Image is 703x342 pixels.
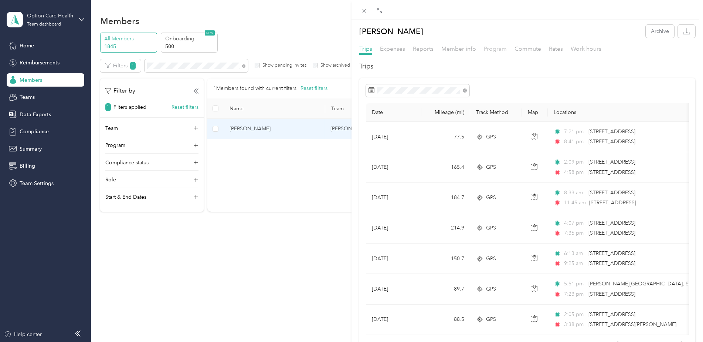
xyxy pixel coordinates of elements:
span: [STREET_ADDRESS] [588,291,635,297]
span: [STREET_ADDRESS] [589,199,636,206]
td: [DATE] [366,305,421,335]
th: Track Method [470,103,522,122]
span: [STREET_ADDRESS] [588,138,635,145]
iframe: Everlance-gr Chat Button Frame [662,301,703,342]
span: 4:58 pm [564,168,585,177]
span: GPS [486,194,496,202]
td: [DATE] [366,244,421,274]
span: GPS [486,163,496,171]
td: [DATE] [366,213,421,244]
span: 5:51 pm [564,280,585,288]
button: Archive [646,25,674,38]
td: 89.7 [421,274,470,304]
span: 11:45 am [564,199,586,207]
span: 2:05 pm [564,311,585,319]
th: Date [366,103,421,122]
span: 9:25 am [564,259,585,268]
span: [STREET_ADDRESS] [588,260,635,266]
span: 8:33 am [564,189,585,197]
th: Mileage (mi) [421,103,470,122]
span: [STREET_ADDRESS] [588,311,635,318]
td: [DATE] [366,183,421,213]
td: 184.7 [421,183,470,213]
span: Member info [441,45,476,52]
td: 165.4 [421,152,470,182]
span: GPS [486,133,496,141]
td: 77.5 [421,122,470,152]
span: [STREET_ADDRESS] [588,190,635,196]
span: [STREET_ADDRESS] [588,128,635,135]
span: 8:41 pm [564,138,585,146]
td: 150.7 [421,244,470,274]
td: [DATE] [366,274,421,304]
td: [DATE] [366,122,421,152]
span: GPS [486,315,496,323]
span: 3:38 pm [564,321,585,329]
span: Reports [413,45,434,52]
span: Work hours [571,45,601,52]
span: Trips [359,45,372,52]
span: [STREET_ADDRESS] [588,230,635,236]
td: 214.9 [421,213,470,244]
td: [DATE] [366,152,421,182]
p: [PERSON_NAME] [359,25,423,38]
span: GPS [486,285,496,293]
span: GPS [486,224,496,232]
span: Expenses [380,45,405,52]
span: Rates [549,45,563,52]
th: Map [522,103,548,122]
span: 7:21 pm [564,128,585,136]
span: 7:23 pm [564,290,585,298]
span: 6:13 am [564,249,585,258]
span: [STREET_ADDRESS] [588,169,635,175]
span: 2:09 pm [564,158,585,166]
span: [STREET_ADDRESS][PERSON_NAME] [588,321,676,328]
span: [STREET_ADDRESS] [588,250,635,256]
span: [STREET_ADDRESS] [588,159,635,165]
span: 4:07 pm [564,219,585,227]
span: GPS [486,255,496,263]
span: 7:36 pm [564,229,585,237]
td: 88.5 [421,305,470,335]
span: [STREET_ADDRESS] [588,220,635,226]
h2: Trips [359,61,695,71]
span: Program [484,45,507,52]
span: Commute [514,45,541,52]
